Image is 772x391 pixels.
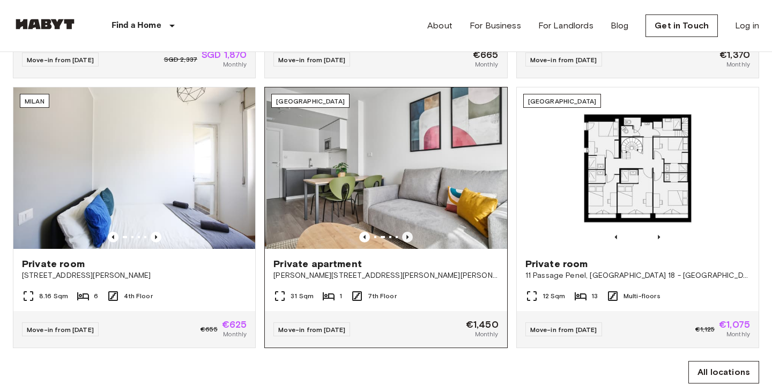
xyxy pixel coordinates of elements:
span: Private room [22,257,85,270]
a: For Business [470,19,521,32]
span: €1,370 [719,50,750,60]
span: 6 [94,291,98,301]
span: Private room [525,257,588,270]
span: Move-in from [DATE] [27,56,94,64]
span: [STREET_ADDRESS][PERSON_NAME] [22,270,247,281]
span: Milan [25,97,44,105]
img: Marketing picture of unit IT-14-111-001-006 [13,87,255,249]
span: 11 Passage Penel, [GEOGRAPHIC_DATA] 18 - [GEOGRAPHIC_DATA] [525,270,750,281]
span: Move-in from [DATE] [278,326,345,334]
span: Monthly [475,60,499,69]
span: 7th Floor [368,291,396,301]
span: Multi-floors [623,291,660,301]
button: Previous image [611,232,621,242]
span: SGD 1,870 [202,50,247,60]
a: Previous imagePrevious image[GEOGRAPHIC_DATA]Private room11 Passage Penel, [GEOGRAPHIC_DATA] 18 -... [516,87,759,348]
span: 1 [339,291,342,301]
span: Private apartment [273,257,362,270]
span: 31 Sqm [291,291,314,301]
span: Move-in from [DATE] [278,56,345,64]
img: Habyt [13,19,77,29]
button: Previous image [151,232,161,242]
span: €1,450 [466,320,499,329]
p: Find a Home [112,19,161,32]
span: €665 [473,50,499,60]
button: Previous image [402,232,413,242]
span: [GEOGRAPHIC_DATA] [276,97,345,105]
button: Previous image [654,232,664,242]
span: Monthly [726,60,750,69]
span: 13 [591,291,598,301]
span: Move-in from [DATE] [530,56,597,64]
button: Previous image [108,232,118,242]
a: All locations [688,361,759,383]
span: €1,125 [695,324,715,334]
span: Move-in from [DATE] [27,326,94,334]
span: €625 [222,320,247,329]
span: [GEOGRAPHIC_DATA] [528,97,597,105]
span: [PERSON_NAME][STREET_ADDRESS][PERSON_NAME][PERSON_NAME] [273,270,498,281]
a: Marketing picture of unit IT-14-111-001-006Previous imagePrevious imageMilanPrivate room[STREET_A... [13,87,256,348]
span: Monthly [223,60,247,69]
a: Log in [735,19,759,32]
span: 12 Sqm [543,291,566,301]
span: €1,075 [719,320,750,329]
a: Marketing picture of unit ES-15-102-734-001Marketing picture of unit ES-15-102-734-001Previous im... [264,87,507,348]
a: Get in Touch [645,14,718,37]
span: 8.16 Sqm [39,291,68,301]
a: For Landlords [538,19,593,32]
span: Monthly [475,329,499,339]
span: Monthly [726,329,750,339]
span: Move-in from [DATE] [530,326,597,334]
span: €655 [201,324,218,334]
span: SGD 2,337 [164,55,197,64]
img: Marketing picture of unit FR-18-011-001-012 [517,87,759,249]
span: Monthly [223,329,247,339]
img: Marketing picture of unit ES-15-102-734-001 [266,87,508,249]
button: Previous image [359,232,370,242]
a: Blog [611,19,629,32]
span: 4th Floor [124,291,152,301]
a: About [427,19,452,32]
